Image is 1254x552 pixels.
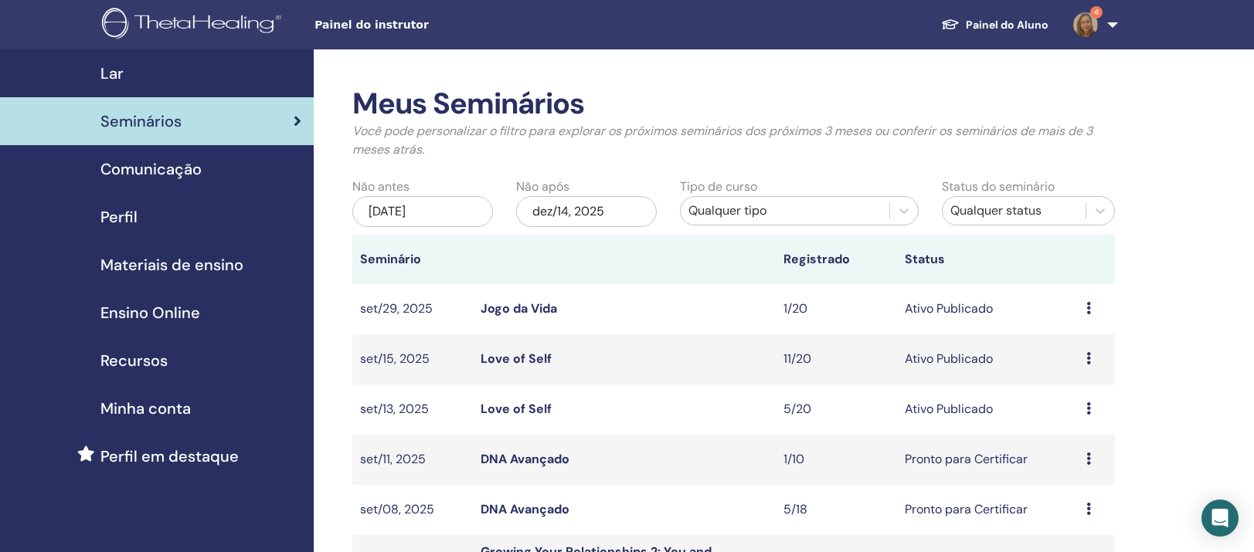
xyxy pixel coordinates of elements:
[941,18,960,31] img: graduation-cap-white.svg
[100,157,202,181] span: Comunicação
[100,205,138,229] span: Perfil
[897,235,1079,284] th: Status
[352,435,474,485] td: set/11, 2025
[481,501,569,517] a: DNA Avançado
[516,196,657,227] div: dez/14, 2025
[352,178,410,196] label: Não antes
[950,201,1078,220] div: Qualquer status
[1090,6,1103,19] span: 4
[776,485,897,535] td: 5/18
[897,485,1079,535] td: Pronto para Certificar
[776,334,897,384] td: 11/20
[481,351,552,367] a: Love of Self
[100,445,239,468] span: Perfil em destaque
[352,485,474,535] td: set/08, 2025
[897,384,1079,435] td: Ativo Publicado
[100,397,191,420] span: Minha conta
[897,435,1079,485] td: Pronto para Certificar
[688,201,882,220] div: Qualquer tipo
[897,334,1079,384] td: Ativo Publicado
[897,284,1079,334] td: Ativo Publicado
[100,253,243,276] span: Materiais de ensino
[776,435,897,485] td: 1/10
[1201,500,1239,537] div: Open Intercom Messenger
[100,301,200,324] span: Ensino Online
[516,178,569,196] label: Não após
[352,284,474,334] td: set/29, 2025
[481,401,552,417] a: Love of Self
[776,284,897,334] td: 1/20
[314,17,546,33] span: Painel do instrutor
[942,178,1055,196] label: Status do seminário
[1073,12,1098,37] img: default.jpg
[100,110,182,133] span: Seminários
[100,349,168,372] span: Recursos
[481,451,569,467] a: DNA Avançado
[929,11,1061,39] a: Painel do Aluno
[352,86,1115,122] h2: Meus Seminários
[352,235,474,284] th: Seminário
[100,62,124,85] span: Lar
[352,196,493,227] div: [DATE]
[102,8,287,42] img: logo.png
[481,300,557,317] a: Jogo da Vida
[352,122,1115,159] p: Você pode personalizar o filtro para explorar os próximos seminários dos próximos 3 meses ou conf...
[352,334,474,384] td: set/15, 2025
[776,384,897,435] td: 5/20
[776,235,897,284] th: Registrado
[352,384,474,435] td: set/13, 2025
[680,178,757,196] label: Tipo de curso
